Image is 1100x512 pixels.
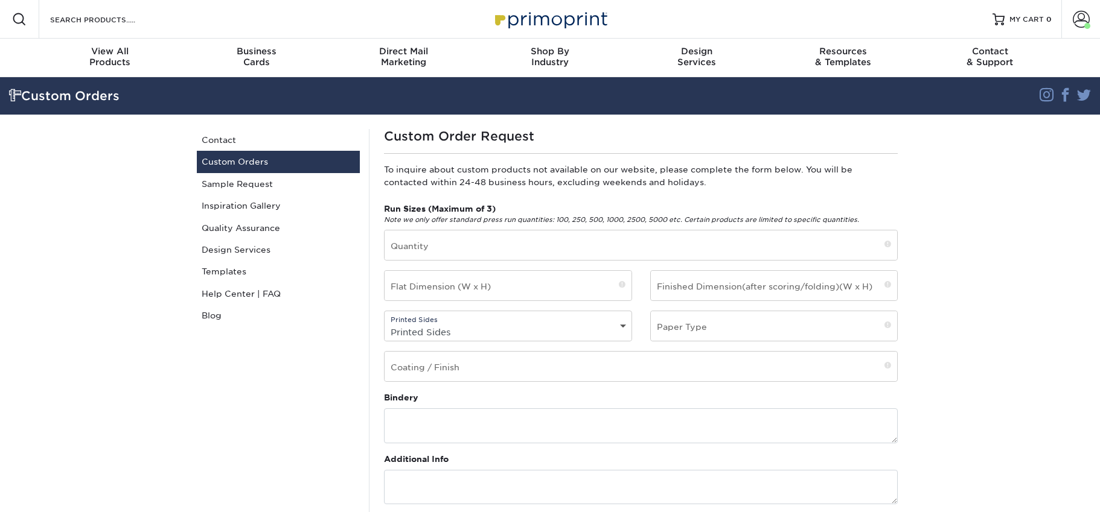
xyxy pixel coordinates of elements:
[197,239,360,261] a: Design Services
[384,163,898,188] p: To inquire about custom products not available on our website, please complete the form below. Yo...
[330,39,477,77] a: Direct MailMarketing
[49,12,167,27] input: SEARCH PRODUCTS.....
[623,39,770,77] a: DesignServices
[184,46,330,57] span: Business
[197,261,360,282] a: Templates
[770,46,916,68] div: & Templates
[916,39,1063,77] a: Contact& Support
[37,46,184,57] span: View All
[37,46,184,68] div: Products
[197,283,360,305] a: Help Center | FAQ
[1009,14,1044,25] span: MY CART
[197,217,360,239] a: Quality Assurance
[330,46,477,68] div: Marketing
[384,216,859,224] em: Note we only offer standard press run quantities: 100, 250, 500, 1000, 2500, 5000 etc. Certain pr...
[770,39,916,77] a: Resources& Templates
[330,46,477,57] span: Direct Mail
[197,195,360,216] a: Inspiration Gallery
[916,46,1063,57] span: Contact
[477,46,624,57] span: Shop By
[384,129,898,144] h1: Custom Order Request
[197,129,360,151] a: Contact
[37,39,184,77] a: View AllProducts
[384,393,418,402] strong: Bindery
[490,6,610,32] img: Primoprint
[477,39,624,77] a: Shop ByIndustry
[1046,15,1052,24] span: 0
[916,46,1063,68] div: & Support
[623,46,770,68] div: Services
[184,46,330,68] div: Cards
[197,151,360,172] a: Custom Orders
[197,173,360,195] a: Sample Request
[623,46,770,57] span: Design
[477,46,624,68] div: Industry
[197,305,360,326] a: Blog
[384,454,449,464] strong: Additional Info
[184,39,330,77] a: BusinessCards
[770,46,916,57] span: Resources
[384,204,496,213] strong: Run Sizes (Maximum of 3)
